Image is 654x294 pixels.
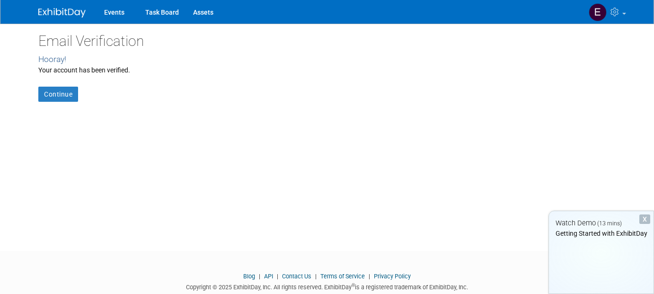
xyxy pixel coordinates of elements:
div: Hooray! [38,53,616,65]
span: | [366,273,372,280]
a: Blog [243,273,255,280]
a: Contact Us [282,273,311,280]
span: (13 mins) [597,220,622,227]
a: Continue [38,87,78,102]
span: | [274,273,281,280]
div: Watch Demo [549,218,654,228]
h2: Email Verification [38,33,616,49]
a: API [264,273,273,280]
a: Terms of Service [320,273,365,280]
div: Your account has been verified. [38,65,616,75]
div: Dismiss [639,214,650,224]
img: Ella Colborn [589,3,607,21]
sup: ® [352,283,355,288]
span: | [313,273,319,280]
img: ExhibitDay [38,8,86,18]
div: Getting Started with ExhibitDay [549,229,654,238]
span: | [256,273,263,280]
a: Privacy Policy [374,273,411,280]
